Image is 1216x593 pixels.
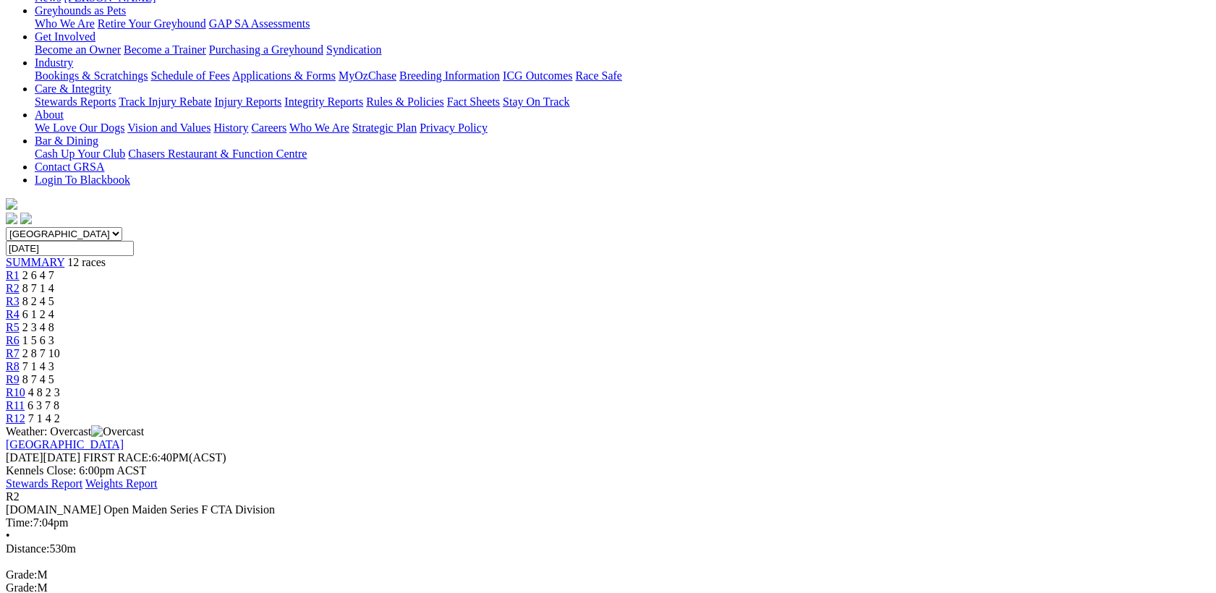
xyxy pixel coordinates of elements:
a: Syndication [326,43,381,56]
img: logo-grsa-white.png [6,198,17,210]
a: We Love Our Dogs [35,121,124,134]
span: 8 7 1 4 [22,282,54,294]
a: Injury Reports [214,95,281,108]
a: R9 [6,373,20,385]
a: [GEOGRAPHIC_DATA] [6,438,124,451]
a: Purchasing a Greyhound [209,43,323,56]
a: About [35,108,64,121]
a: Stewards Report [6,477,82,490]
a: R5 [6,321,20,333]
a: ICG Outcomes [503,69,572,82]
span: 6 1 2 4 [22,308,54,320]
span: • [6,529,10,542]
a: Care & Integrity [35,82,111,95]
span: 7 1 4 2 [28,412,60,425]
div: About [35,121,1210,135]
a: Bar & Dining [35,135,98,147]
a: Careers [251,121,286,134]
a: Greyhounds as Pets [35,4,126,17]
a: R2 [6,282,20,294]
div: Industry [35,69,1210,82]
span: [DATE] [6,451,80,464]
a: Fact Sheets [447,95,500,108]
a: Login To Blackbook [35,174,130,186]
a: Breeding Information [399,69,500,82]
a: Who We Are [35,17,95,30]
a: Cash Up Your Club [35,148,125,160]
div: Care & Integrity [35,95,1210,108]
input: Select date [6,241,134,256]
a: Track Injury Rebate [119,95,211,108]
span: 2 3 4 8 [22,321,54,333]
span: R6 [6,334,20,346]
a: Stewards Reports [35,95,116,108]
span: R2 [6,490,20,503]
a: Chasers Restaurant & Function Centre [128,148,307,160]
a: R8 [6,360,20,372]
a: Retire Your Greyhound [98,17,206,30]
a: Who We Are [289,121,349,134]
a: Become an Owner [35,43,121,56]
div: Get Involved [35,43,1210,56]
span: 8 7 4 5 [22,373,54,385]
a: Race Safe [575,69,621,82]
a: SUMMARY [6,256,64,268]
div: M [6,568,1210,581]
span: Weather: Overcast [6,425,144,438]
span: 6 3 7 8 [27,399,59,411]
span: 7 1 4 3 [22,360,54,372]
a: Applications & Forms [232,69,336,82]
span: Grade: [6,568,38,581]
a: Become a Trainer [124,43,206,56]
a: R12 [6,412,25,425]
img: twitter.svg [20,213,32,224]
a: R3 [6,295,20,307]
span: 2 6 4 7 [22,269,54,281]
a: GAP SA Assessments [209,17,310,30]
span: 8 2 4 5 [22,295,54,307]
div: [DOMAIN_NAME] Open Maiden Series F CTA Division [6,503,1210,516]
a: Bookings & Scratchings [35,69,148,82]
span: Time: [6,516,33,529]
a: Stay On Track [503,95,569,108]
div: Kennels Close: 6:00pm ACST [6,464,1210,477]
a: MyOzChase [339,69,396,82]
a: Rules & Policies [366,95,444,108]
a: R10 [6,386,25,398]
img: Overcast [91,425,144,438]
span: 12 races [67,256,106,268]
div: Bar & Dining [35,148,1210,161]
a: Integrity Reports [284,95,363,108]
a: History [213,121,248,134]
a: Vision and Values [127,121,211,134]
span: FIRST RACE: [83,451,151,464]
a: Strategic Plan [352,121,417,134]
span: 2 8 7 10 [22,347,60,359]
img: facebook.svg [6,213,17,224]
a: R7 [6,347,20,359]
a: Industry [35,56,73,69]
span: 1 5 6 3 [22,334,54,346]
span: 6:40PM(ACST) [83,451,226,464]
a: Get Involved [35,30,95,43]
div: 530m [6,542,1210,555]
div: 7:04pm [6,516,1210,529]
a: R1 [6,269,20,281]
a: R4 [6,308,20,320]
a: Contact GRSA [35,161,104,173]
a: Schedule of Fees [150,69,229,82]
a: Privacy Policy [420,121,488,134]
a: R11 [6,399,25,411]
span: 4 8 2 3 [28,386,60,398]
span: [DATE] [6,451,43,464]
